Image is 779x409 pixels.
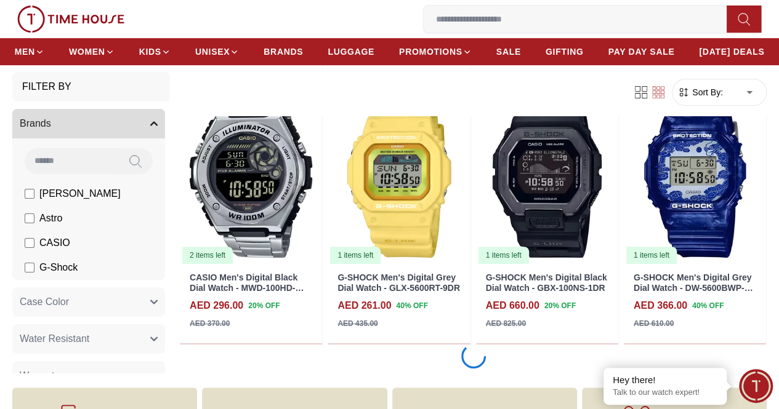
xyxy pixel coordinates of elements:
[328,86,470,265] img: G-SHOCK Men's Digital Grey Dial Watch - GLX-5600RT-9DR
[699,46,764,58] span: [DATE] DEALS
[69,41,115,63] a: WOMEN
[337,298,391,313] h4: AED 261.00
[699,41,764,63] a: [DATE] DEALS
[139,46,161,58] span: KIDS
[15,46,35,58] span: MEN
[613,387,717,398] p: Talk to our watch expert!
[12,361,165,391] button: Warranty
[608,46,674,58] span: PAY DAY SALE
[739,369,773,403] div: Chat Widget
[139,41,171,63] a: KIDS
[677,86,723,98] button: Sort By:
[22,79,71,94] h3: Filter By
[328,46,374,58] span: LUGGAGE
[25,263,34,272] input: G-Shock
[15,41,44,63] a: MEN
[613,374,717,386] div: Hey there!
[634,272,753,303] a: G-SHOCK Men's Digital Grey Dial Watch - DW-5600BWP-2DR
[39,211,62,226] span: Astro
[486,272,607,293] a: G-SHOCK Men's Digital Black Dial Watch - GBX-100NS-1DR
[544,300,576,311] span: 20 % OFF
[25,213,34,223] input: Astro
[328,41,374,63] a: LUGGAGE
[496,41,521,63] a: SALE
[248,300,280,311] span: 20 % OFF
[12,109,165,138] button: Brands
[39,186,121,201] span: [PERSON_NAME]
[399,46,462,58] span: PROMOTIONS
[182,247,233,264] div: 2 items left
[399,41,472,63] a: PROMOTIONS
[624,86,766,265] a: G-SHOCK Men's Digital Grey Dial Watch - DW-5600BWP-2DR1 items left
[25,238,34,248] input: CASIO
[39,236,70,250] span: CASIO
[624,86,766,265] img: G-SHOCK Men's Digital Grey Dial Watch - DW-5600BWP-2DR
[634,318,674,329] div: AED 610.00
[12,324,165,354] button: Water Resistant
[476,86,618,265] img: G-SHOCK Men's Digital Black Dial Watch - GBX-100NS-1DR
[20,295,69,309] span: Case Color
[396,300,427,311] span: 40 % OFF
[195,46,230,58] span: UNISEX
[190,298,243,313] h4: AED 296.00
[20,332,89,346] span: Water Resistant
[486,318,526,329] div: AED 825.00
[195,41,239,63] a: UNISEX
[476,86,618,265] a: G-SHOCK Men's Digital Black Dial Watch - GBX-100NS-1DR1 items left
[337,318,377,329] div: AED 435.00
[546,41,584,63] a: GIFTING
[626,247,677,264] div: 1 items left
[328,86,470,265] a: G-SHOCK Men's Digital Grey Dial Watch - GLX-5600RT-9DR1 items left
[478,247,529,264] div: 1 items left
[608,41,674,63] a: PAY DAY SALE
[12,287,165,317] button: Case Color
[39,260,78,275] span: G-Shock
[17,6,124,33] img: ...
[180,86,322,265] a: CASIO Men's Digital Black Dial Watch - MWD-100HD-1BVDF2 items left
[264,46,303,58] span: BRANDS
[692,300,724,311] span: 40 % OFF
[25,189,34,199] input: [PERSON_NAME]
[190,318,230,329] div: AED 370.00
[190,272,304,303] a: CASIO Men's Digital Black Dial Watch - MWD-100HD-1BVDF
[264,41,303,63] a: BRANDS
[634,298,687,313] h4: AED 366.00
[330,247,381,264] div: 1 items left
[486,298,539,313] h4: AED 660.00
[690,86,723,98] span: Sort By:
[180,86,322,265] img: CASIO Men's Digital Black Dial Watch - MWD-100HD-1BVDF
[496,46,521,58] span: SALE
[69,46,105,58] span: WOMEN
[20,116,51,131] span: Brands
[337,272,460,293] a: G-SHOCK Men's Digital Grey Dial Watch - GLX-5600RT-9DR
[546,46,584,58] span: GIFTING
[20,368,59,383] span: Warranty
